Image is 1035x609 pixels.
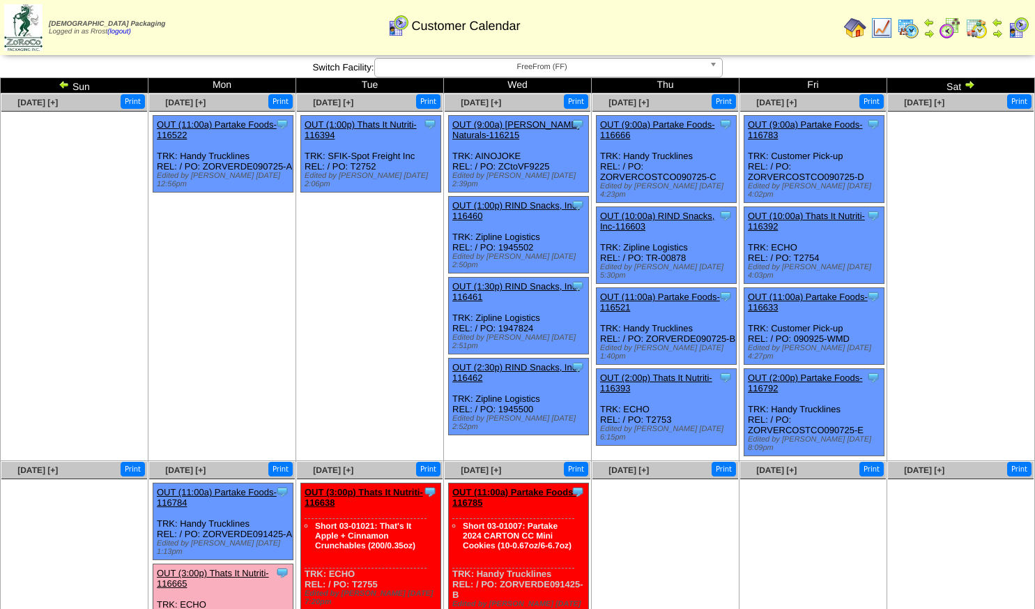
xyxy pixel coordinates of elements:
img: Tooltip [866,209,880,223]
td: Sat [887,78,1035,93]
img: Tooltip [866,290,880,303]
div: Edited by [PERSON_NAME] [DATE] 2:51pm [452,333,588,350]
img: Tooltip [866,117,880,131]
a: OUT (3:00p) Thats It Nutriti-116665 [157,568,269,589]
span: [DATE] [+] [461,98,501,107]
button: Print [564,94,588,109]
div: TRK: Zipline Logistics REL: / PO: 1945502 [449,197,589,273]
div: TRK: Customer Pick-up REL: / PO: 090925-WMD [744,288,884,365]
a: OUT (9:00a) Partake Foods-116666 [600,119,715,140]
img: Tooltip [719,370,733,384]
a: OUT (2:30p) RIND Snacks, Inc-116462 [452,362,580,383]
a: OUT (1:30p) RIND Snacks, Inc-116461 [452,281,580,302]
div: Edited by [PERSON_NAME] [DATE] 8:09pm [748,435,884,452]
a: OUT (3:00p) Thats It Nutriti-116638 [305,487,423,508]
img: Tooltip [571,117,585,131]
div: Edited by [PERSON_NAME] [DATE] 7:20pm [305,589,440,606]
a: Short 03-01021: That's It Apple + Cinnamon Crunchables (200/0.35oz) [315,521,415,550]
a: OUT (11:00a) Partake Foods-116633 [748,292,868,313]
div: TRK: Handy Trucklines REL: / PO: ZORVERDE091425-A [153,483,293,560]
div: Edited by [PERSON_NAME] [DATE] 1:13pm [157,539,293,556]
div: TRK: Zipline Logistics REL: / PO: 1947824 [449,278,589,354]
button: Print [121,462,145,476]
span: Logged in as Rrost [49,20,165,36]
a: [DATE] [+] [17,465,58,475]
img: Tooltip [571,279,585,293]
div: TRK: ECHO REL: / PO: T2753 [597,369,737,446]
a: [DATE] [+] [165,98,206,107]
span: [DATE] [+] [165,465,206,475]
div: Edited by [PERSON_NAME] [DATE] 4:03pm [748,263,884,280]
div: Edited by [PERSON_NAME] [DATE] 1:40pm [600,344,736,361]
button: Print [121,94,145,109]
a: [DATE] [+] [756,98,797,107]
a: [DATE] [+] [608,465,649,475]
span: Customer Calendar [411,19,520,33]
button: Print [712,462,736,476]
img: calendarcustomer.gif [387,15,409,37]
div: Edited by [PERSON_NAME] [DATE] 4:27pm [748,344,884,361]
img: Tooltip [719,290,733,303]
a: OUT (9:00a) [PERSON_NAME] Naturals-116215 [452,119,580,140]
div: TRK: Customer Pick-up REL: / PO: ZORVERCOSTCO090725-D [744,116,884,203]
a: [DATE] [+] [461,465,501,475]
button: Print [268,462,293,476]
button: Print [859,462,884,476]
img: line_graph.gif [871,17,893,39]
div: Edited by [PERSON_NAME] [DATE] 12:56pm [157,172,293,188]
div: Edited by [PERSON_NAME] [DATE] 2:52pm [452,414,588,431]
div: Edited by [PERSON_NAME] [DATE] 6:15pm [600,425,736,442]
td: Mon [148,78,296,93]
div: Edited by [PERSON_NAME] [DATE] 2:06pm [305,172,440,188]
div: Edited by [PERSON_NAME] [DATE] 2:39pm [452,172,588,188]
img: calendarprod.gif [897,17,919,39]
a: OUT (9:00a) Partake Foods-116783 [748,119,863,140]
a: OUT (1:00p) RIND Snacks, Inc-116460 [452,200,580,221]
a: Short 03-01007: Partake 2024 CARTON CC Mini Cookies (10-0.67oz/6-6.7oz) [463,521,572,550]
img: arrowleft.gif [992,17,1003,28]
button: Print [1007,462,1032,476]
img: Tooltip [719,117,733,131]
a: OUT (10:00a) Thats It Nutriti-116392 [748,211,865,232]
div: Edited by [PERSON_NAME] [DATE] 5:30pm [600,263,736,280]
a: [DATE] [+] [904,465,944,475]
img: Tooltip [275,485,289,499]
img: calendarcustomer.gif [1007,17,1029,39]
a: OUT (11:00a) Partake Foods-116785 [452,487,576,508]
a: (logout) [107,28,131,36]
button: Print [859,94,884,109]
a: [DATE] [+] [17,98,58,107]
img: arrowright.gif [964,79,975,90]
img: Tooltip [423,485,437,499]
a: OUT (10:00a) RIND Snacks, Inc-116603 [600,211,714,232]
div: TRK: SFIK-Spot Freight Inc REL: / PO: T2752 [301,116,441,193]
button: Print [712,94,736,109]
img: Tooltip [275,566,289,580]
img: Tooltip [571,485,585,499]
div: TRK: Handy Trucklines REL: / PO: ZORVERDE090725-B [597,288,737,365]
div: Edited by [PERSON_NAME] [DATE] 2:50pm [452,253,588,269]
td: Thu [592,78,739,93]
a: OUT (11:00a) Partake Foods-116521 [600,292,720,313]
img: Tooltip [423,117,437,131]
td: Fri [739,78,887,93]
a: [DATE] [+] [756,465,797,475]
img: Tooltip [571,360,585,374]
td: Tue [296,78,444,93]
a: OUT (2:00p) Thats It Nutriti-116393 [600,373,712,393]
img: arrowleft.gif [923,17,935,28]
div: TRK: Handy Trucklines REL: / PO: ZORVERCOSTCO090725-E [744,369,884,456]
div: Edited by [PERSON_NAME] [DATE] 4:23pm [600,182,736,199]
img: arrowright.gif [923,28,935,39]
a: [DATE] [+] [313,98,353,107]
img: Tooltip [719,209,733,223]
a: [DATE] [+] [904,98,944,107]
img: calendarinout.gif [965,17,988,39]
